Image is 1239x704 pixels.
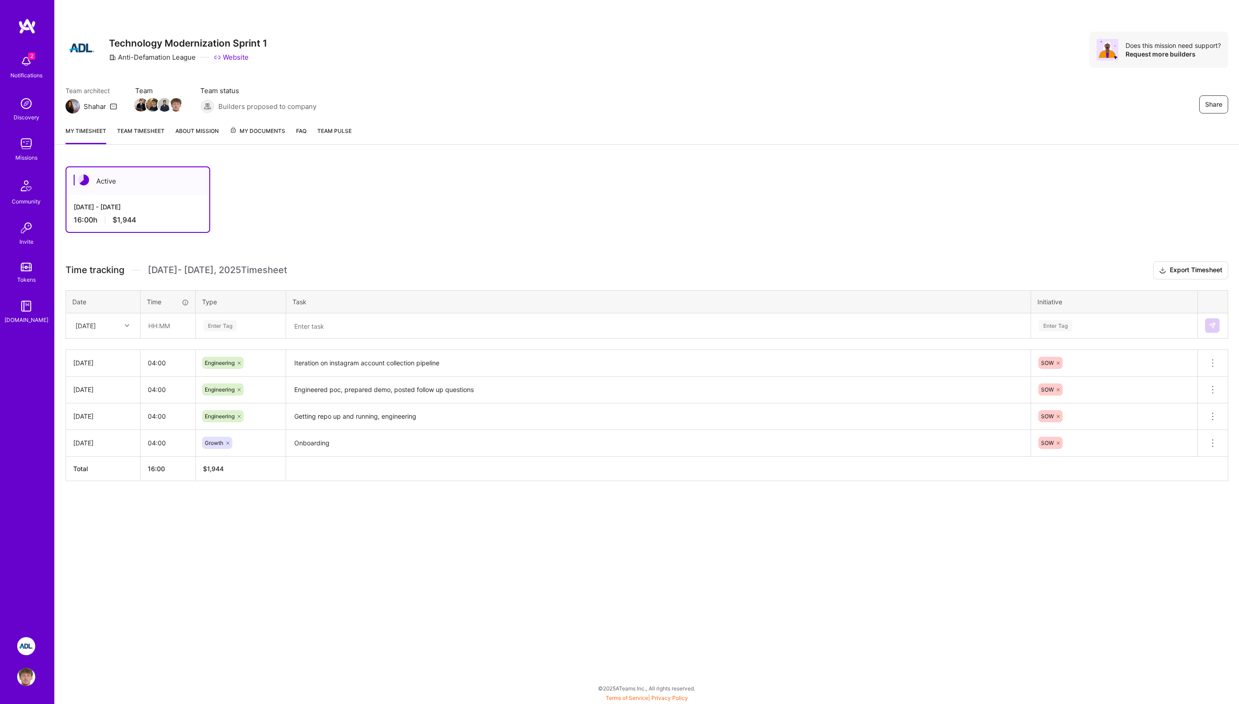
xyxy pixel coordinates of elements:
div: Shahar [84,102,106,111]
i: icon Download [1159,266,1166,275]
i: icon Mail [110,103,117,110]
a: Terms of Service [606,695,648,701]
img: discovery [17,94,35,113]
div: 16:00 h [74,215,202,225]
span: 2 [28,52,35,60]
div: Anti-Defamation League [109,52,196,62]
a: Team Pulse [317,126,352,144]
div: Active [66,167,209,195]
img: Team Member Avatar [134,98,148,112]
span: | [606,695,688,701]
div: Missions [15,153,38,162]
button: Export Timesheet [1153,261,1228,279]
span: SOW [1041,386,1054,393]
th: 16:00 [141,456,196,481]
img: Community [15,175,37,197]
div: © 2025 ATeams Inc., All rights reserved. [54,677,1239,699]
img: Builders proposed to company [200,99,215,113]
a: My Documents [230,126,285,144]
th: Total [66,456,141,481]
textarea: Iteration on instagram account collection pipeline [287,351,1030,376]
img: Team Architect [66,99,80,113]
span: Growth [205,439,223,446]
img: bell [17,52,35,71]
span: Engineering [205,413,235,420]
img: Team Member Avatar [170,98,183,112]
input: HH:MM [141,314,195,338]
span: Engineering [205,386,235,393]
textarea: Onboarding [287,431,1030,456]
div: Invite [19,237,33,246]
span: $1,944 [113,215,136,225]
h3: Technology Modernization Sprint 1 [109,38,267,49]
div: Request more builders [1126,50,1221,58]
span: SOW [1041,413,1054,420]
img: Submit [1209,322,1216,329]
a: Team timesheet [117,126,165,144]
img: Active [78,175,89,185]
button: Share [1199,95,1228,113]
img: User Avatar [17,668,35,686]
img: Avatar [1097,39,1118,61]
div: [DATE] - [DATE] [74,202,202,212]
th: Type [196,290,286,313]
span: [DATE] - [DATE] , 2025 Timesheet [148,265,287,276]
input: HH:MM [141,431,195,455]
div: Initiative [1037,297,1191,307]
span: Team [135,86,182,95]
div: [DATE] [73,385,133,394]
div: Time [147,297,189,307]
textarea: Engineered poc, prepared demo, posted follow up questions [287,378,1030,402]
div: Does this mission need support? [1126,41,1221,50]
a: About Mission [175,126,219,144]
i: icon Chevron [125,323,129,328]
input: HH:MM [141,378,195,402]
a: FAQ [296,126,306,144]
div: [DOMAIN_NAME] [5,315,48,325]
span: Team architect [66,86,117,95]
th: Task [286,290,1031,313]
div: [DATE] [75,321,96,331]
span: $ 1,944 [203,465,224,472]
span: Builders proposed to company [218,102,316,111]
a: Team Member Avatar [159,97,170,113]
textarea: Getting repo up and running, engineering [287,404,1030,429]
span: Time tracking [66,265,124,276]
div: Community [12,197,41,206]
span: SOW [1041,359,1054,366]
img: ADL: Technology Modernization Sprint 1 [17,637,35,655]
a: Team Member Avatar [135,97,147,113]
input: HH:MM [141,351,195,375]
a: ADL: Technology Modernization Sprint 1 [15,637,38,655]
a: Team Member Avatar [170,97,182,113]
span: Engineering [205,359,235,366]
th: Date [66,290,141,313]
a: Privacy Policy [651,695,688,701]
div: [DATE] [73,411,133,421]
img: Invite [17,219,35,237]
a: User Avatar [15,668,38,686]
span: Team Pulse [317,128,352,134]
div: [DATE] [73,358,133,368]
a: My timesheet [66,126,106,144]
i: icon CompanyGray [109,54,116,61]
div: Enter Tag [1039,319,1072,333]
a: Website [214,52,249,62]
img: Team Member Avatar [158,98,171,112]
div: Discovery [14,113,39,122]
span: Team status [200,86,316,95]
span: My Documents [230,126,285,136]
img: teamwork [17,135,35,153]
a: Team Member Avatar [147,97,159,113]
img: logo [18,18,36,34]
span: SOW [1041,439,1054,446]
div: Enter Tag [203,319,237,333]
div: Notifications [10,71,42,80]
div: [DATE] [73,438,133,448]
div: Tokens [17,275,36,284]
input: HH:MM [141,404,195,428]
img: Company Logo [66,32,98,64]
span: Share [1205,100,1222,109]
img: guide book [17,297,35,315]
img: Team Member Avatar [146,98,160,112]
